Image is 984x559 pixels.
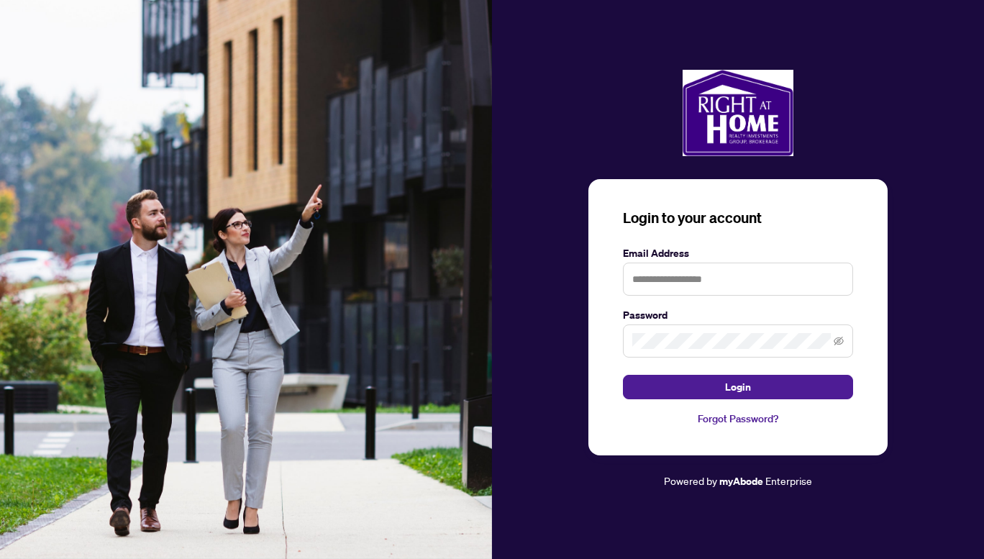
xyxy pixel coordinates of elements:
span: Enterprise [765,474,812,487]
span: eye-invisible [834,336,844,346]
button: Login [623,375,853,399]
label: Password [623,307,853,323]
img: ma-logo [683,70,793,156]
span: Login [725,376,751,399]
a: myAbode [719,473,763,489]
h3: Login to your account [623,208,853,228]
a: Forgot Password? [623,411,853,427]
label: Email Address [623,245,853,261]
span: Powered by [664,474,717,487]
